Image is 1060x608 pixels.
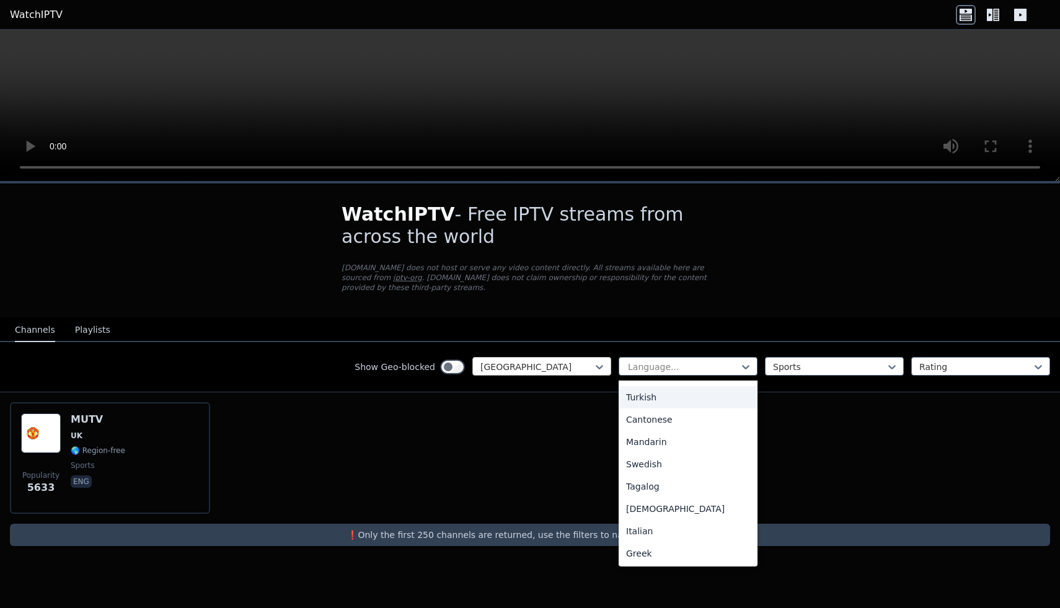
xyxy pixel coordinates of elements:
[22,470,60,480] span: Popularity
[10,7,63,22] a: WatchIPTV
[15,319,55,342] button: Channels
[355,361,435,373] label: Show Geo-blocked
[71,460,94,470] span: sports
[71,475,92,488] p: eng
[619,542,757,565] div: Greek
[71,431,82,441] span: UK
[27,480,55,495] span: 5633
[342,203,718,248] h1: - Free IPTV streams from across the world
[21,413,61,453] img: MUTV
[619,520,757,542] div: Italian
[71,446,125,456] span: 🌎 Region-free
[393,273,422,282] a: iptv-org
[619,408,757,431] div: Cantonese
[75,319,110,342] button: Playlists
[619,498,757,520] div: [DEMOGRAPHIC_DATA]
[619,386,757,408] div: Turkish
[619,431,757,453] div: Mandarin
[71,413,125,426] h6: MUTV
[342,263,718,293] p: [DOMAIN_NAME] does not host or serve any video content directly. All streams available here are s...
[342,203,455,225] span: WatchIPTV
[619,475,757,498] div: Tagalog
[15,529,1045,541] p: ❗️Only the first 250 channels are returned, use the filters to narrow down channels.
[619,453,757,475] div: Swedish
